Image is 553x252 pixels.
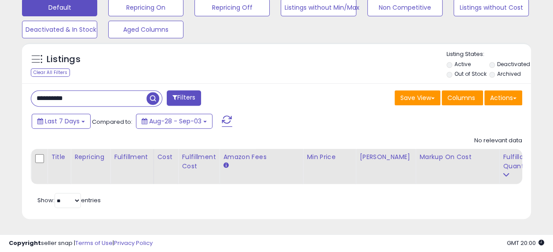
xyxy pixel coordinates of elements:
[503,152,533,171] div: Fulfillable Quantity
[92,118,132,126] span: Compared to:
[395,90,440,105] button: Save View
[47,53,81,66] h5: Listings
[454,60,471,68] label: Active
[359,152,412,162] div: [PERSON_NAME]
[51,152,67,162] div: Title
[167,90,201,106] button: Filters
[447,93,475,102] span: Columns
[108,21,183,38] button: Aged Columns
[157,152,175,162] div: Cost
[447,50,531,59] p: Listing States:
[114,152,150,162] div: Fulfillment
[75,239,113,247] a: Terms of Use
[182,152,216,171] div: Fulfillment Cost
[223,162,228,170] small: Amazon Fees.
[32,114,91,129] button: Last 7 Days
[223,152,299,162] div: Amazon Fees
[45,117,80,126] span: Last 7 Days
[37,196,101,204] span: Show: entries
[497,60,530,68] label: Deactivated
[74,152,106,162] div: Repricing
[442,90,483,105] button: Columns
[136,114,212,129] button: Aug-28 - Sep-03
[454,70,487,78] label: Out of Stock
[419,152,495,162] div: Markup on Cost
[497,70,521,78] label: Archived
[484,90,522,105] button: Actions
[31,68,70,77] div: Clear All Filters
[307,152,352,162] div: Min Price
[474,137,522,145] div: No relevant data
[507,239,544,247] span: 2025-09-11 20:00 GMT
[114,239,153,247] a: Privacy Policy
[149,117,201,126] span: Aug-28 - Sep-03
[9,239,153,248] div: seller snap | |
[416,149,499,184] th: The percentage added to the cost of goods (COGS) that forms the calculator for Min & Max prices.
[22,21,97,38] button: Deactivated & In Stock
[9,239,41,247] strong: Copyright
